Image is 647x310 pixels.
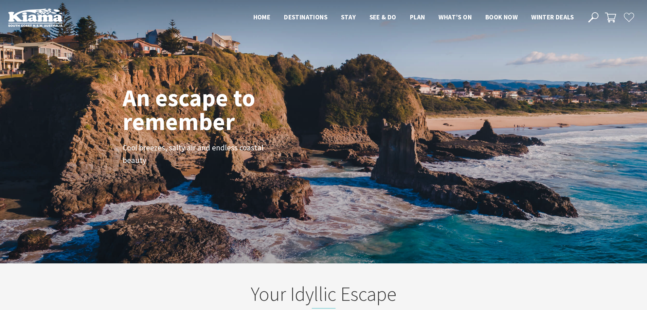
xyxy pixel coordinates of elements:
span: Winter Deals [531,13,574,21]
h2: Your Idyllic Escape [191,282,457,309]
span: Plan [410,13,425,21]
span: Destinations [284,13,327,21]
p: Cool breezes, salty air and endless coastal beauty [123,142,275,167]
span: Book now [485,13,518,21]
span: Stay [341,13,356,21]
span: Home [253,13,271,21]
h1: An escape to remember [123,86,309,133]
nav: Main Menu [247,12,580,23]
img: Kiama Logo [8,8,62,27]
span: What’s On [438,13,472,21]
span: See & Do [370,13,396,21]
